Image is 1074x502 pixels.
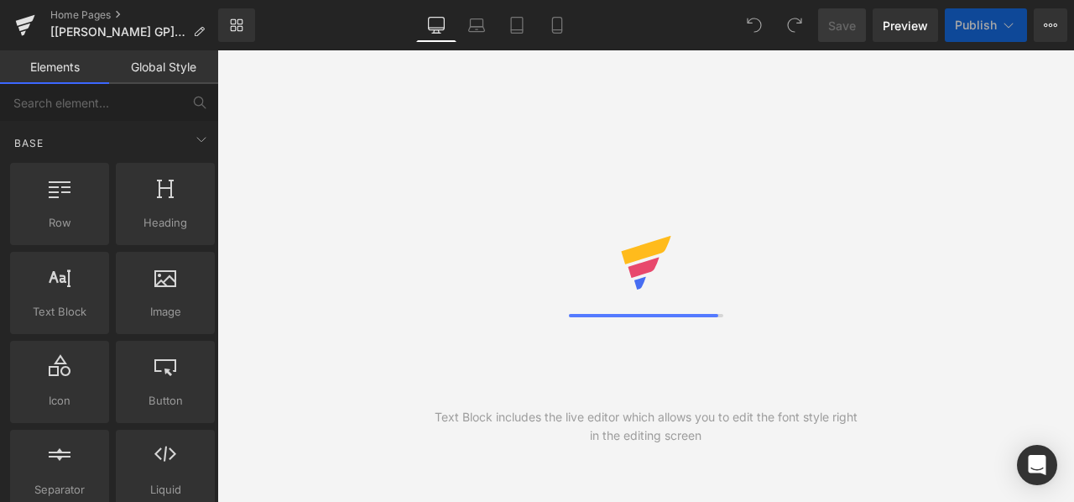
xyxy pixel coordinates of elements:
[883,17,928,34] span: Preview
[537,8,577,42] a: Mobile
[828,17,856,34] span: Save
[15,392,104,410] span: Icon
[497,8,537,42] a: Tablet
[50,25,186,39] span: [[PERSON_NAME] GP] Copy of [[PERSON_NAME] - GPs] HOME PAGE 2025
[218,8,255,42] a: New Library
[431,408,860,445] div: Text Block includes the live editor which allows you to edit the font style right in the editing ...
[1017,445,1057,485] div: Open Intercom Messenger
[15,303,104,321] span: Text Block
[945,8,1027,42] button: Publish
[873,8,938,42] a: Preview
[778,8,811,42] button: Redo
[1034,8,1067,42] button: More
[121,392,210,410] span: Button
[50,8,218,22] a: Home Pages
[738,8,771,42] button: Undo
[15,214,104,232] span: Row
[416,8,456,42] a: Desktop
[109,50,218,84] a: Global Style
[955,18,997,32] span: Publish
[121,303,210,321] span: Image
[121,214,210,232] span: Heading
[15,481,104,499] span: Separator
[121,481,210,499] span: Liquid
[13,135,45,151] span: Base
[456,8,497,42] a: Laptop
